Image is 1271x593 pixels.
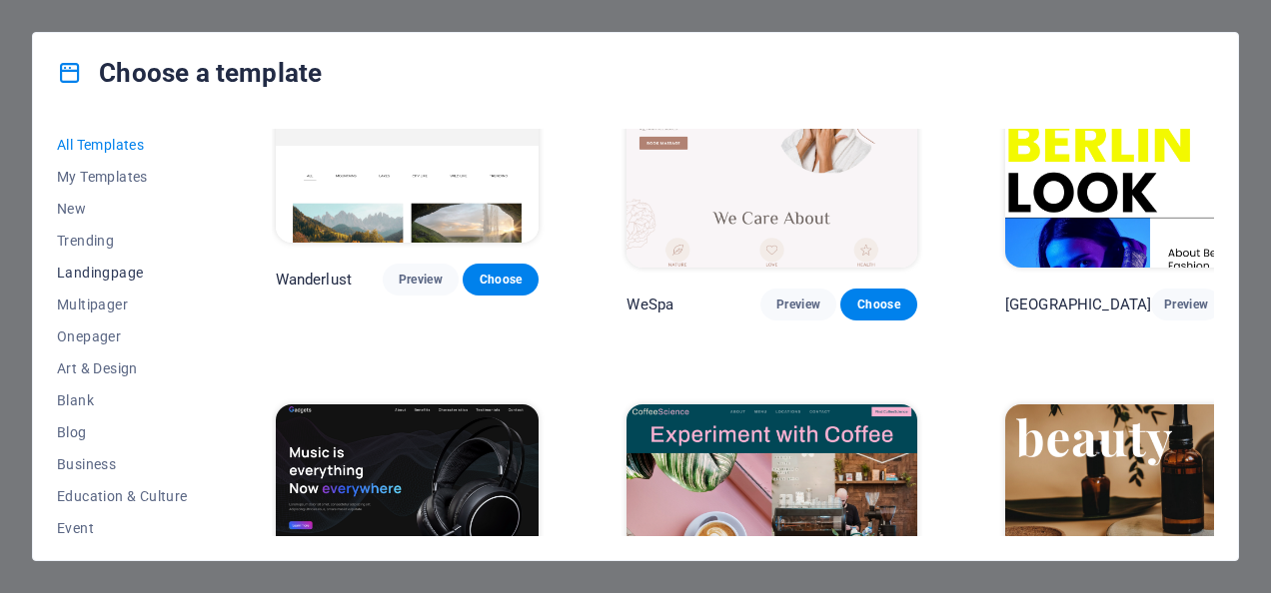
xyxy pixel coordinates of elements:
button: Trending [57,225,188,257]
span: Choose [856,296,900,312]
p: Wanderlust [276,270,352,290]
button: Preview [1151,289,1221,320]
span: Preview [1167,296,1205,312]
button: Choose [463,264,539,296]
span: Event [57,520,188,536]
button: New [57,193,188,225]
button: Multipager [57,289,188,320]
button: Blog [57,416,188,448]
span: Art & Design [57,360,188,376]
button: Event [57,512,188,544]
span: Blog [57,424,188,440]
span: Landingpage [57,265,188,281]
span: Education & Culture [57,488,188,504]
span: Preview [399,272,443,288]
span: Blank [57,392,188,408]
button: Art & Design [57,352,188,384]
button: Education & Culture [57,480,188,512]
p: [GEOGRAPHIC_DATA] [1005,295,1151,314]
button: Landingpage [57,257,188,289]
span: Multipager [57,296,188,312]
p: WeSpa [627,295,673,314]
span: Onepager [57,328,188,344]
button: All Templates [57,129,188,161]
button: Onepager [57,320,188,352]
button: Business [57,448,188,480]
span: Trending [57,233,188,249]
span: My Templates [57,169,188,185]
span: Choose [479,272,523,288]
button: Preview [383,264,459,296]
button: Blank [57,384,188,416]
button: My Templates [57,161,188,193]
h4: Choose a template [57,57,322,89]
button: Choose [840,289,916,320]
button: Preview [760,289,836,320]
span: Preview [776,296,820,312]
span: Business [57,456,188,472]
span: New [57,201,188,217]
span: All Templates [57,137,188,153]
